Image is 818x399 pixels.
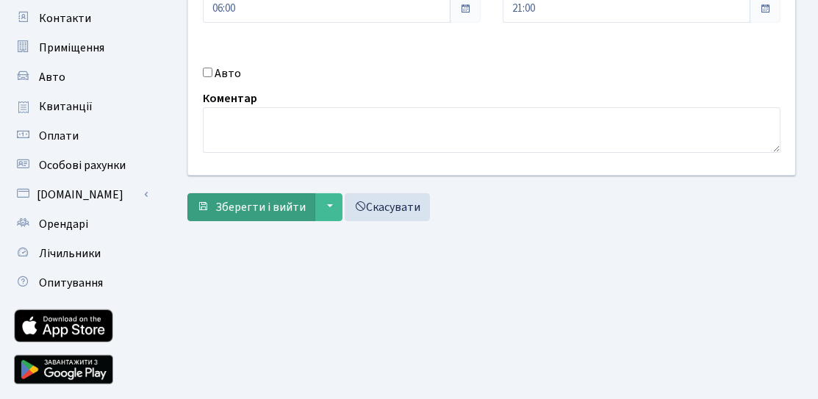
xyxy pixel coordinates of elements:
a: Оплати [7,121,154,151]
span: Опитування [39,275,103,291]
span: Оплати [39,128,79,144]
a: Авто [7,62,154,92]
span: Квитанції [39,98,93,115]
span: Орендарі [39,216,88,232]
label: Коментар [203,90,257,107]
span: Особові рахунки [39,157,126,173]
a: Орендарі [7,209,154,239]
span: Зберегти і вийти [215,199,306,215]
a: [DOMAIN_NAME] [7,180,154,209]
label: Авто [215,65,241,82]
button: Зберегти і вийти [187,193,315,221]
a: Контакти [7,4,154,33]
a: Лічильники [7,239,154,268]
a: Опитування [7,268,154,298]
a: Особові рахунки [7,151,154,180]
span: Приміщення [39,40,104,56]
span: Контакти [39,10,91,26]
a: Приміщення [7,33,154,62]
span: Авто [39,69,65,85]
a: Квитанції [7,92,154,121]
a: Скасувати [345,193,430,221]
span: Лічильники [39,245,101,262]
